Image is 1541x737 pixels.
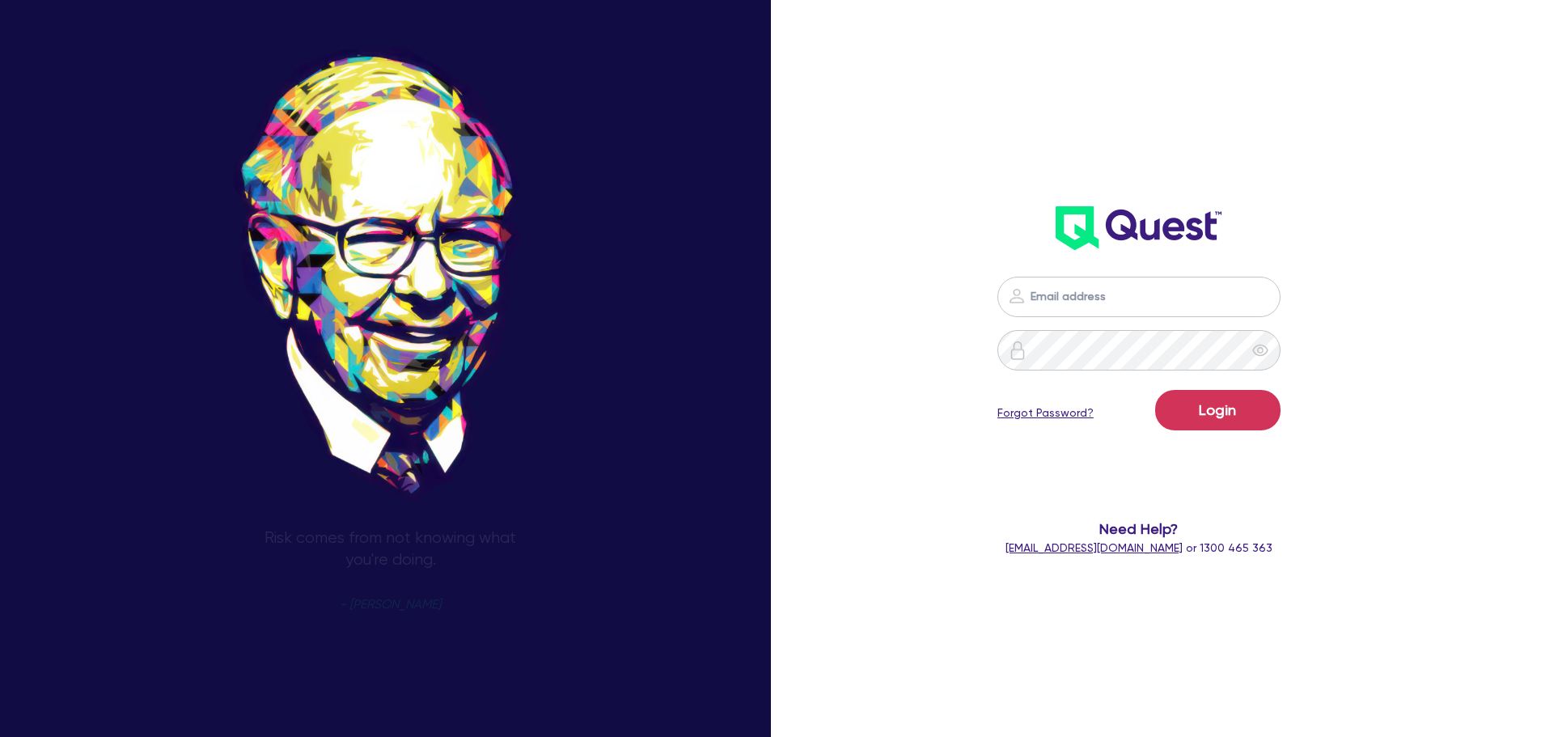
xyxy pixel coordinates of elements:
a: Forgot Password? [997,405,1094,421]
img: wH2k97JdezQIQAAAABJRU5ErkJggg== [1056,206,1221,250]
span: Need Help? [933,518,1346,540]
a: [EMAIL_ADDRESS][DOMAIN_NAME] [1005,541,1183,554]
span: - [PERSON_NAME] [340,599,441,611]
button: Login [1155,390,1281,430]
span: or 1300 465 363 [1005,541,1272,554]
img: icon-password [1007,286,1027,306]
img: icon-password [1008,341,1027,360]
span: eye [1252,342,1268,358]
input: Email address [997,277,1281,317]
